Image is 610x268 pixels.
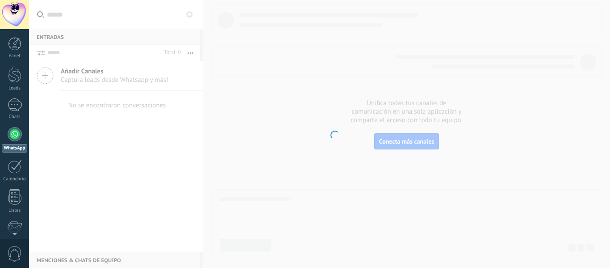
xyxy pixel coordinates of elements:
[2,176,28,182] div: Calendario
[2,85,28,91] div: Leads
[2,114,28,120] div: Chats
[2,53,28,59] div: Panel
[2,144,27,153] div: WhatsApp
[2,208,28,213] div: Listas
